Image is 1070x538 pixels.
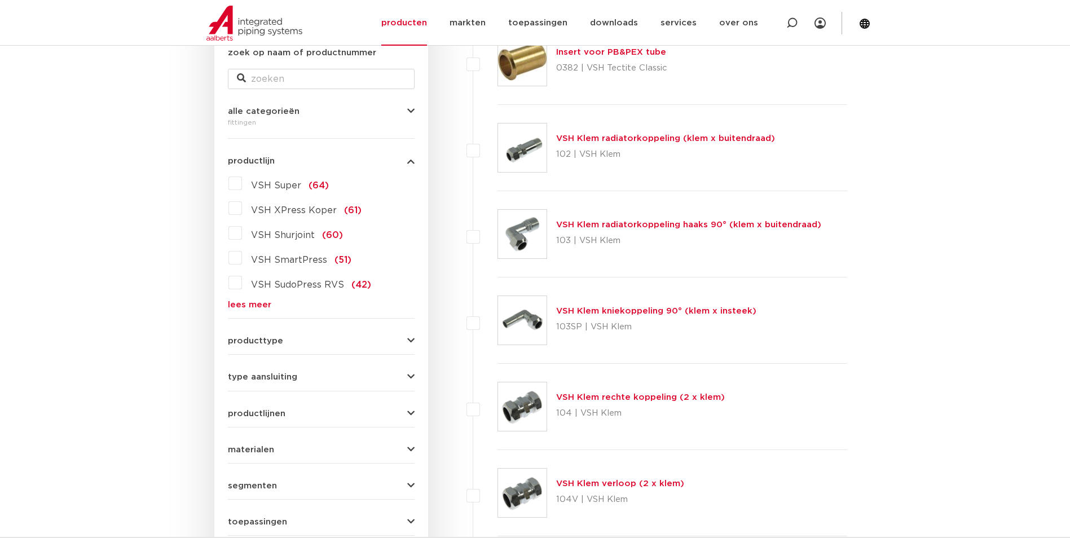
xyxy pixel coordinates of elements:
button: materialen [228,446,415,454]
span: materialen [228,446,274,454]
p: 0382 | VSH Tectite Classic [556,59,667,77]
img: Thumbnail for VSH Klem verloop (2 x klem) [498,469,547,517]
span: toepassingen [228,518,287,526]
span: producttype [228,337,283,345]
span: productlijn [228,157,275,165]
span: VSH Super [251,181,301,190]
img: Thumbnail for VSH Klem radiatorkoppeling haaks 90° (klem x buitendraad) [498,210,547,258]
a: VSH Klem radiatorkoppeling haaks 90° (klem x buitendraad) [556,221,821,229]
button: productlijn [228,157,415,165]
button: type aansluiting [228,373,415,381]
input: zoeken [228,69,415,89]
span: productlijnen [228,409,285,418]
a: VSH Klem verloop (2 x klem) [556,479,684,488]
a: VSH Klem kniekoppeling 90° (klem x insteek) [556,307,756,315]
span: alle categorieën [228,107,300,116]
a: Insert voor PB&PEX tube [556,48,666,56]
p: 102 | VSH Klem [556,145,775,164]
span: (60) [322,231,343,240]
img: Thumbnail for Insert voor PB&PEX tube [498,37,547,86]
label: zoek op naam of productnummer [228,46,376,60]
span: (42) [351,280,371,289]
span: type aansluiting [228,373,297,381]
a: VSH Klem radiatorkoppeling (klem x buitendraad) [556,134,775,143]
img: Thumbnail for VSH Klem kniekoppeling 90° (klem x insteek) [498,296,547,345]
button: productlijnen [228,409,415,418]
a: lees meer [228,301,415,309]
button: toepassingen [228,518,415,526]
p: 104V | VSH Klem [556,491,684,509]
img: Thumbnail for VSH Klem radiatorkoppeling (klem x buitendraad) [498,124,547,172]
span: VSH SmartPress [251,255,327,264]
span: VSH Shurjoint [251,231,315,240]
img: Thumbnail for VSH Klem rechte koppeling (2 x klem) [498,382,547,431]
button: segmenten [228,482,415,490]
span: VSH XPress Koper [251,206,337,215]
span: (64) [309,181,329,190]
p: 104 | VSH Klem [556,404,725,422]
span: (51) [334,255,351,264]
button: alle categorieën [228,107,415,116]
p: 103SP | VSH Klem [556,318,756,336]
span: (61) [344,206,362,215]
a: VSH Klem rechte koppeling (2 x klem) [556,393,725,402]
button: producttype [228,337,415,345]
div: fittingen [228,116,415,129]
p: 103 | VSH Klem [556,232,821,250]
span: VSH SudoPress RVS [251,280,344,289]
span: segmenten [228,482,277,490]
